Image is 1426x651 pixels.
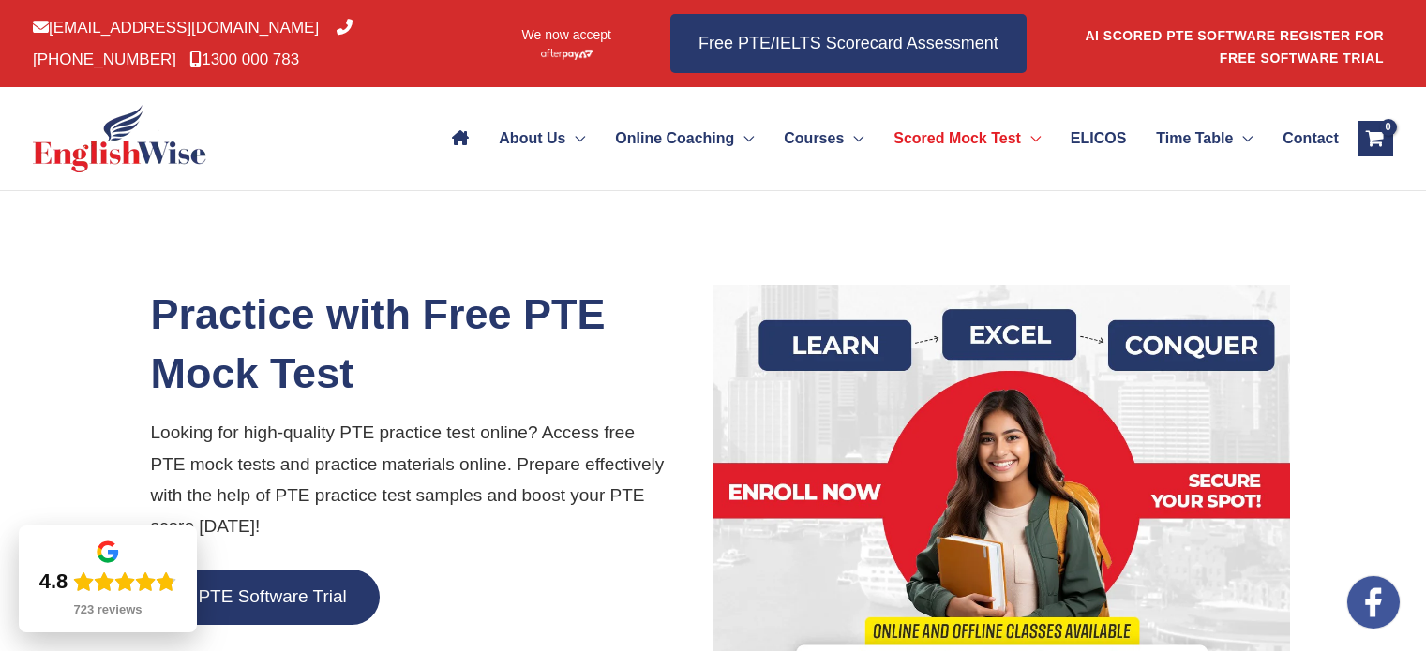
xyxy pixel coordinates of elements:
[565,106,585,171] span: Menu Toggle
[878,106,1056,171] a: Scored Mock TestMenu Toggle
[132,570,380,625] button: Get PTE Software Trial
[784,106,844,171] span: Courses
[39,569,177,595] div: Rating: 4.8 out of 5
[1358,121,1393,156] a: View Shopping Cart, empty
[1268,106,1338,171] a: Contact
[1156,106,1233,171] span: Time Table
[33,19,353,67] a: [PHONE_NUMBER]
[844,106,863,171] span: Menu Toggle
[1141,106,1268,171] a: Time TableMenu Toggle
[499,106,565,171] span: About Us
[33,105,206,172] img: cropped-ew-logo
[151,285,699,403] h1: Practice with Free PTE Mock Test
[189,51,299,68] a: 1300 000 783
[151,417,699,541] p: Looking for high-quality PTE practice test online? Access free PTE mock tests and practice materi...
[1071,106,1127,171] span: ELICOS
[600,106,769,171] a: Online CoachingMenu Toggle
[33,19,319,37] a: [EMAIL_ADDRESS][DOMAIN_NAME]
[132,586,380,606] a: Get PTE Software Trial
[734,106,754,171] span: Menu Toggle
[39,569,68,595] div: 4.8
[1084,13,1393,74] aside: Header Widget 1
[522,25,611,44] span: We now accept
[1056,106,1141,171] a: ELICOS
[1347,576,1400,629] img: white-facebook.png
[73,602,142,617] div: 723 reviews
[541,49,593,59] img: Afterpay-Logo
[670,14,1027,73] a: Free PTE/IELTS Scorecard Assessment
[1085,28,1384,66] a: AI SCORED PTE SOFTWARE REGISTER FOR FREE SOFTWARE TRIAL
[1233,106,1253,171] span: Menu Toggle
[893,106,1021,171] span: Scored Mock Test
[1021,106,1041,171] span: Menu Toggle
[484,106,600,171] a: About UsMenu Toggle
[437,106,1338,171] nav: Site Navigation: Main Menu
[1283,106,1339,171] span: Contact
[615,106,734,171] span: Online Coaching
[769,106,878,171] a: CoursesMenu Toggle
